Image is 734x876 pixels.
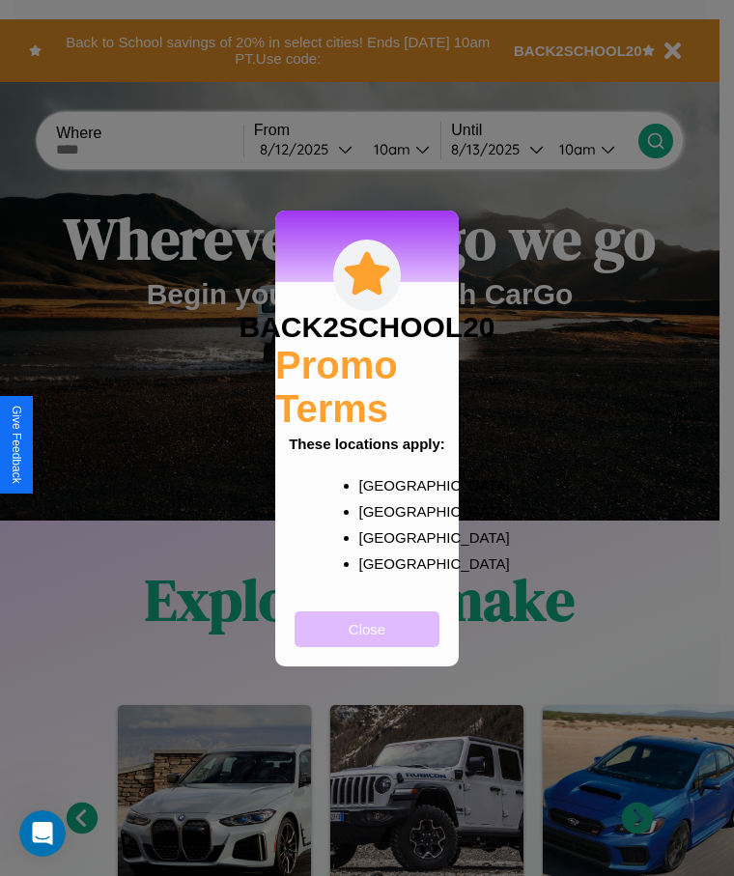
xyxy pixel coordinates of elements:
p: [GEOGRAPHIC_DATA] [359,498,414,524]
button: Close [295,611,439,647]
b: These locations apply: [289,436,445,452]
p: [GEOGRAPHIC_DATA] [359,472,414,498]
div: Give Feedback [10,406,23,484]
h3: BACK2SCHOOL20 [239,311,494,344]
h2: Promo Terms [275,344,459,431]
p: [GEOGRAPHIC_DATA] [359,551,414,577]
iframe: Intercom live chat [19,810,66,857]
p: [GEOGRAPHIC_DATA] [359,524,414,551]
